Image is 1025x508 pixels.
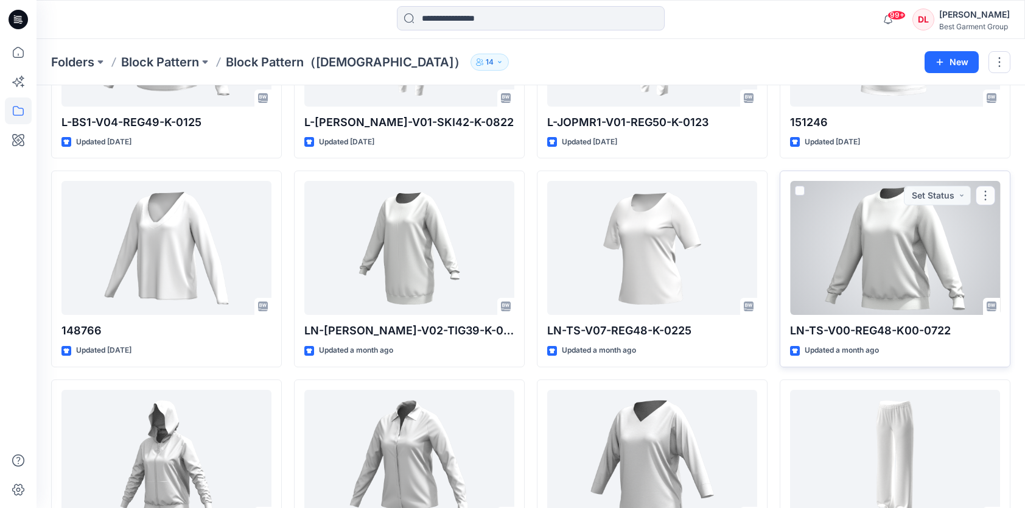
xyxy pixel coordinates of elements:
p: L-BS1-V04-REG49-K-0125 [61,114,271,131]
a: LN-TS-V07-REG48-K-0225 [547,181,757,315]
p: LN-[PERSON_NAME]-V02-TIG39-K-0424 [304,322,514,339]
div: DL [912,9,934,30]
a: LN-TS-V00-REG48-K00-0722 [790,181,1000,315]
p: Updated a month ago [319,344,393,357]
p: LN-TS-V07-REG48-K-0225 [547,322,757,339]
p: Updated a month ago [562,344,636,357]
p: 151246 [790,114,1000,131]
div: Best Garment Group [939,22,1010,31]
p: Block Pattern（[DEMOGRAPHIC_DATA]） [226,54,466,71]
p: L-[PERSON_NAME]-V01-SKI42-K-0822 [304,114,514,131]
p: LN-TS-V00-REG48-K00-0722 [790,322,1000,339]
a: Folders [51,54,94,71]
span: 99+ [887,10,906,20]
p: Updated [DATE] [76,136,131,149]
p: Updated a month ago [805,344,879,357]
p: 148766 [61,322,271,339]
div: [PERSON_NAME] [939,7,1010,22]
button: 14 [471,54,509,71]
a: Block Pattern [121,54,199,71]
p: Updated [DATE] [805,136,860,149]
a: LN-LEHR-V02-TIG39-K-0424 [304,181,514,315]
p: Updated [DATE] [319,136,374,149]
a: 148766 [61,181,271,315]
p: L-JOPMR1-V01-REG50-K-0123 [547,114,757,131]
button: New [925,51,979,73]
p: Updated [DATE] [562,136,617,149]
p: Updated [DATE] [76,344,131,357]
p: 14 [486,55,494,69]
